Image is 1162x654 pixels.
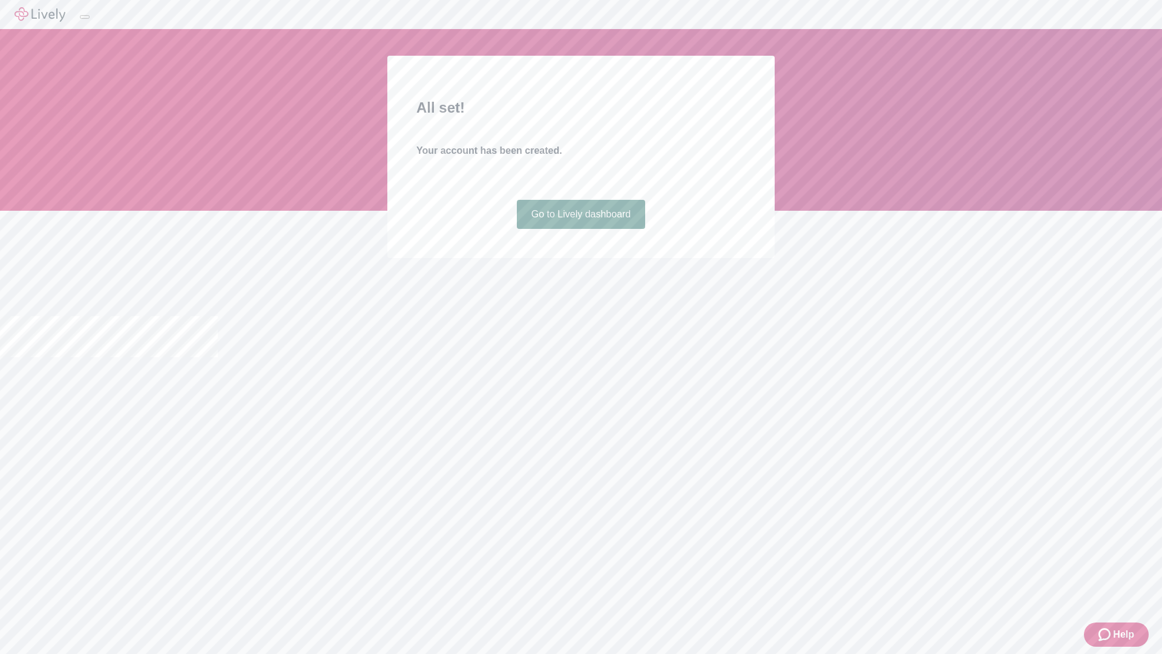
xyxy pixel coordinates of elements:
[1084,623,1149,647] button: Zendesk support iconHelp
[1113,627,1134,642] span: Help
[416,97,746,119] h2: All set!
[15,7,65,22] img: Lively
[517,200,646,229] a: Go to Lively dashboard
[416,144,746,158] h4: Your account has been created.
[1098,627,1113,642] svg: Zendesk support icon
[80,15,90,19] button: Log out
